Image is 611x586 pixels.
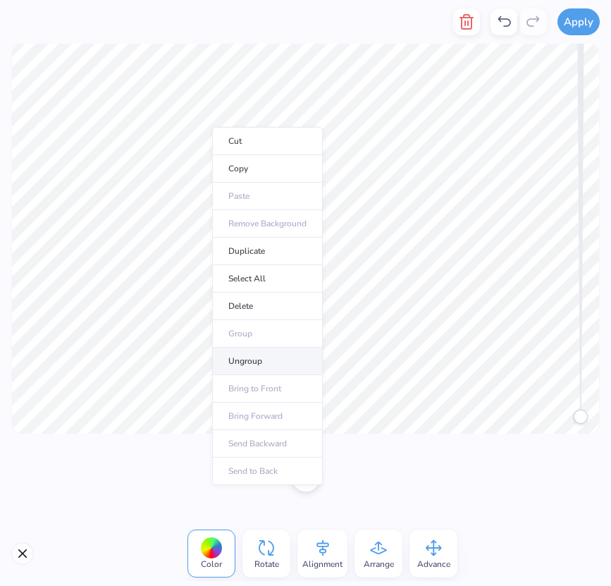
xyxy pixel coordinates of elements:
[212,348,323,375] li: Ungroup
[11,542,34,565] button: Close
[302,558,342,570] span: Alignment
[212,238,323,265] li: Duplicate
[417,558,450,570] span: Advance
[557,8,600,35] button: Apply
[212,265,323,293] li: Select All
[201,558,222,570] span: Color
[212,293,323,320] li: Delete
[574,410,588,424] div: Accessibility label
[254,558,279,570] span: Rotate
[364,558,394,570] span: Arrange
[212,127,323,155] li: Cut
[212,155,323,183] li: Copy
